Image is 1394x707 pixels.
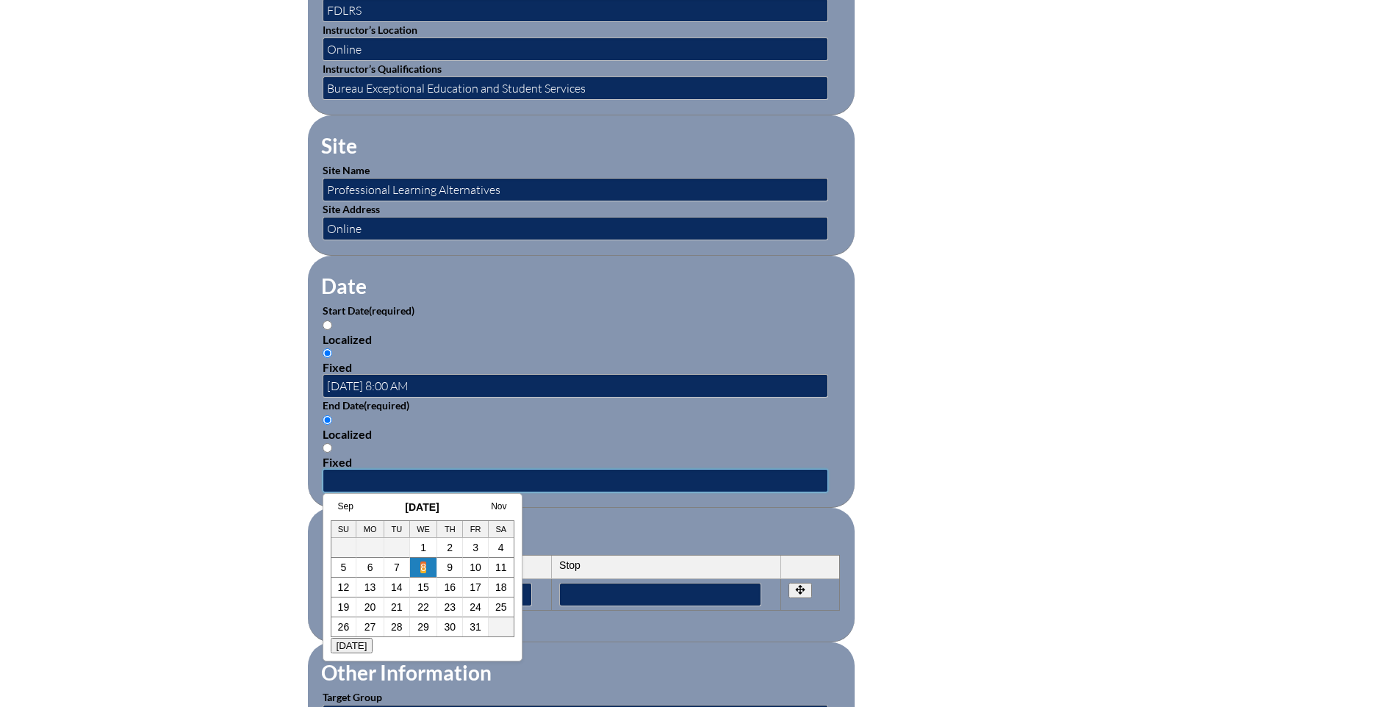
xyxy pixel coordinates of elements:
a: 25 [495,601,507,613]
th: Stop [552,556,781,579]
a: Sep [338,501,353,512]
div: Localized [323,332,840,346]
a: 20 [364,601,376,613]
a: 5 [341,561,347,573]
a: Nov [491,501,506,512]
h3: [DATE] [331,501,514,513]
th: Th [437,521,463,538]
a: 30 [444,621,456,633]
div: Fixed [323,360,840,374]
label: End Date [323,399,409,412]
a: 10 [470,561,481,573]
th: We [410,521,438,538]
a: 22 [417,601,429,613]
a: 28 [391,621,403,633]
a: 1 [420,542,426,553]
span: (required) [369,304,414,317]
a: 16 [444,581,456,593]
a: 6 [367,561,373,573]
a: 21 [391,601,403,613]
a: 9 [447,561,453,573]
a: 14 [391,581,403,593]
a: 3 [473,542,478,553]
th: Sa [489,521,514,538]
a: 12 [338,581,350,593]
th: Mo [356,521,384,538]
label: Target Group [323,691,382,703]
span: (required) [364,399,409,412]
a: 11 [495,561,507,573]
a: 7 [394,561,400,573]
legend: Periods [320,525,393,550]
a: 4 [498,542,504,553]
legend: Other Information [320,660,493,685]
a: 2 [447,542,453,553]
a: 18 [495,581,507,593]
input: Localized [323,415,332,425]
div: Localized [323,427,840,441]
a: 27 [364,621,376,633]
input: Localized [323,320,332,330]
th: Fr [463,521,489,538]
th: Su [331,521,357,538]
a: 8 [420,561,426,573]
a: 13 [364,581,376,593]
label: Site Name [323,164,370,176]
a: 19 [338,601,350,613]
a: 15 [417,581,429,593]
div: Fixed [323,455,840,469]
a: 31 [470,621,481,633]
input: Fixed [323,348,332,358]
label: Instructor’s Qualifications [323,62,442,75]
legend: Site [320,133,359,158]
th: Tu [384,521,410,538]
a: 17 [470,581,481,593]
label: Instructor’s Location [323,24,417,36]
legend: Date [320,273,368,298]
button: [DATE] [331,638,373,653]
input: Fixed [323,443,332,453]
label: Start Date [323,304,414,317]
a: 24 [470,601,481,613]
a: 29 [417,621,429,633]
label: Site Address [323,203,380,215]
a: 23 [444,601,456,613]
a: 26 [338,621,350,633]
